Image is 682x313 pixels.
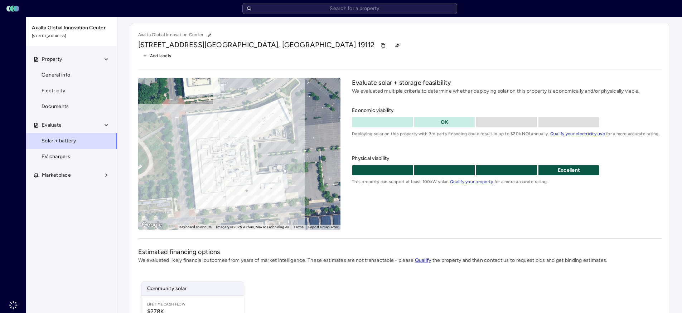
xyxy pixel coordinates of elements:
[42,55,62,63] span: Property
[216,225,289,229] span: Imagery ©2025 Airbus, Maxar Technologies
[138,30,214,40] p: Axalta Global Innovation Center
[138,256,662,264] p: We evaluated likely financial outcomes from years of market intelligence. These estimates are not...
[352,155,661,162] span: Physical viability
[147,302,238,307] span: Lifetime Cash Flow
[352,130,661,137] span: Deploying solar on this property with 3rd party financing could result in up to $20k NOI annually...
[32,33,112,39] span: [STREET_ADDRESS]
[352,178,661,185] span: This property can support at least 100kW solar. for a more accurate rating.
[42,137,76,145] span: Solar + battery
[352,87,661,95] p: We evaluated multiple criteria to determine whether deploying solar on this property is economica...
[26,149,117,165] a: EV chargers
[26,52,118,67] button: Property
[204,40,374,49] span: [GEOGRAPHIC_DATA], [GEOGRAPHIC_DATA] 19112
[538,166,599,174] p: Excellent
[293,225,304,229] a: Terms (opens in new tab)
[352,107,661,114] span: Economic viability
[242,3,457,14] input: Search for a property
[42,171,71,179] span: Marketplace
[179,225,212,230] button: Keyboard shortcuts
[415,257,431,263] a: Qualify
[140,220,164,230] img: Google
[42,121,62,129] span: Evaluate
[138,247,662,256] h2: Estimated financing options
[42,153,70,161] span: EV chargers
[26,117,118,133] button: Evaluate
[414,118,475,126] p: OK
[138,51,176,60] button: Add labels
[308,225,339,229] a: Report a map error
[141,282,244,295] span: Community solar
[138,40,204,49] span: [STREET_ADDRESS]
[352,78,661,87] h2: Evaluate solar + storage feasibility
[140,220,164,230] a: Open this area in Google Maps (opens a new window)
[450,179,493,184] a: Qualify your property
[26,99,117,114] a: Documents
[32,24,112,32] span: Axalta Global Innovation Center
[42,87,65,95] span: Electricity
[150,52,171,59] span: Add labels
[26,67,117,83] a: General info
[550,131,605,136] a: Qualify your electricity use
[42,71,70,79] span: General info
[26,83,117,99] a: Electricity
[26,167,118,183] button: Marketplace
[42,103,69,111] span: Documents
[26,133,117,149] a: Solar + battery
